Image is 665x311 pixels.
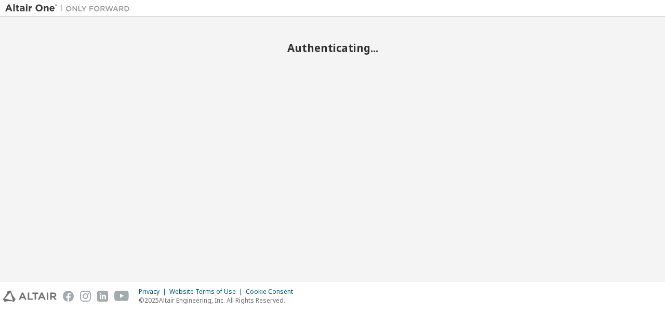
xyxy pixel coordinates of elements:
p: © 2025 Altair Engineering, Inc. All Rights Reserved. [139,296,299,305]
div: Website Terms of Use [169,288,246,296]
img: Altair One [5,3,135,14]
img: facebook.svg [63,291,74,302]
div: Cookie Consent [246,288,299,296]
h2: Authenticating... [5,41,660,55]
div: Privacy [139,288,169,296]
img: youtube.svg [114,291,129,302]
img: instagram.svg [80,291,91,302]
img: altair_logo.svg [3,291,57,302]
img: linkedin.svg [97,291,108,302]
